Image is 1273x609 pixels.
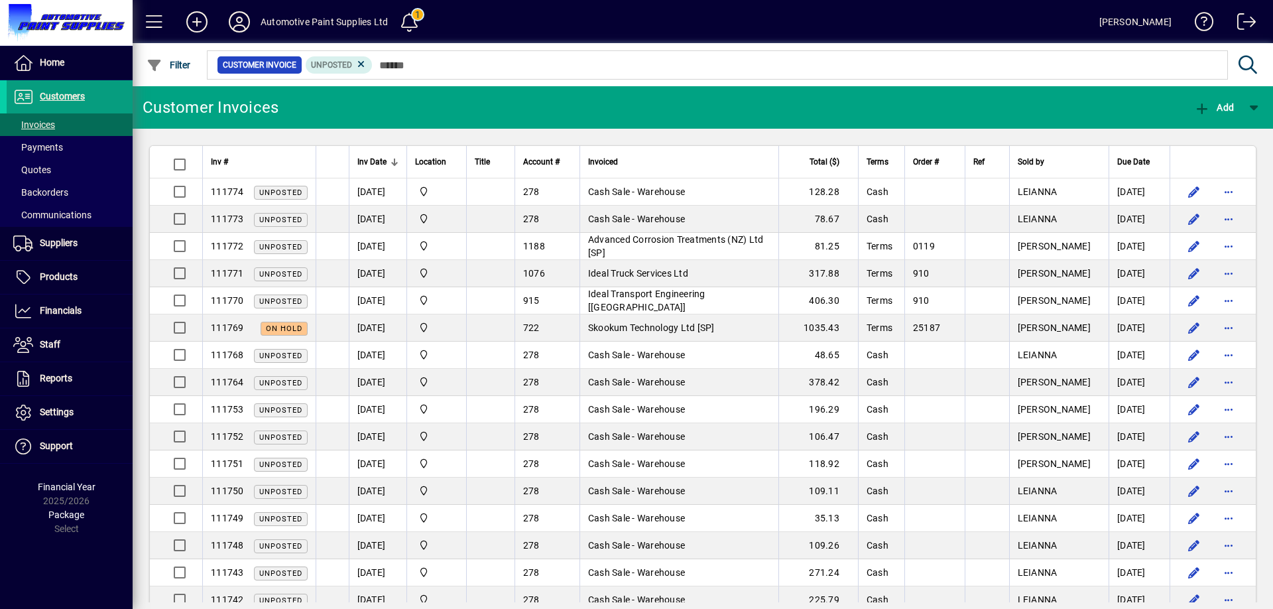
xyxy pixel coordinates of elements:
[1109,369,1170,396] td: [DATE]
[7,362,133,395] a: Reports
[1018,377,1091,387] span: [PERSON_NAME]
[218,10,261,34] button: Profile
[1183,290,1205,311] button: Edit
[415,456,458,471] span: Automotive Paint Supplies Ltd
[211,350,244,360] span: 111768
[1018,594,1058,605] span: LEIANNA
[40,91,85,101] span: Customers
[1109,505,1170,532] td: [DATE]
[13,210,91,220] span: Communications
[523,567,540,578] span: 278
[1018,431,1091,442] span: [PERSON_NAME]
[259,488,302,496] span: Unposted
[261,11,388,33] div: Automotive Paint Supplies Ltd
[523,295,540,306] span: 915
[349,260,406,287] td: [DATE]
[1018,155,1101,169] div: Sold by
[588,186,685,197] span: Cash Sale - Warehouse
[349,423,406,450] td: [DATE]
[1018,186,1058,197] span: LEIANNA
[415,155,458,169] div: Location
[211,155,228,169] span: Inv #
[1018,295,1091,306] span: [PERSON_NAME]
[1109,178,1170,206] td: [DATE]
[1018,567,1058,578] span: LEIANNA
[48,509,84,520] span: Package
[1018,155,1044,169] span: Sold by
[1218,236,1239,257] button: More options
[211,513,244,523] span: 111749
[1183,399,1205,420] button: Edit
[1109,287,1170,314] td: [DATE]
[778,450,858,478] td: 118.92
[357,155,398,169] div: Inv Date
[211,458,244,469] span: 111751
[867,214,888,224] span: Cash
[7,113,133,136] a: Invoices
[143,97,278,118] div: Customer Invoices
[867,295,892,306] span: Terms
[588,155,770,169] div: Invoiced
[1018,214,1058,224] span: LEIANNA
[523,322,540,333] span: 722
[1183,562,1205,583] button: Edit
[523,513,540,523] span: 278
[211,567,244,578] span: 111743
[1183,317,1205,338] button: Edit
[523,377,540,387] span: 278
[415,293,458,308] span: Automotive Paint Supplies Ltd
[867,404,888,415] span: Cash
[588,377,685,387] span: Cash Sale - Warehouse
[13,142,63,153] span: Payments
[867,594,888,605] span: Cash
[778,369,858,396] td: 378.42
[1183,263,1205,284] button: Edit
[259,270,302,279] span: Unposted
[211,214,244,224] span: 111773
[913,268,930,279] span: 910
[1218,372,1239,393] button: More options
[523,155,572,169] div: Account #
[523,594,540,605] span: 278
[349,314,406,342] td: [DATE]
[1218,480,1239,502] button: More options
[1194,102,1234,113] span: Add
[1018,458,1091,469] span: [PERSON_NAME]
[415,320,458,335] span: Automotive Paint Supplies Ltd
[588,234,764,258] span: Advanced Corrosion Treatments (NZ) Ltd [SP]
[588,155,618,169] span: Invoiced
[40,57,64,68] span: Home
[7,227,133,260] a: Suppliers
[1109,423,1170,450] td: [DATE]
[147,60,191,70] span: Filter
[40,407,74,417] span: Settings
[1018,322,1091,333] span: [PERSON_NAME]
[357,155,387,169] span: Inv Date
[867,350,888,360] span: Cash
[1018,540,1058,551] span: LEIANNA
[475,155,507,169] div: Title
[1018,513,1058,523] span: LEIANNA
[143,53,194,77] button: Filter
[867,241,892,251] span: Terms
[810,155,839,169] span: Total ($)
[523,186,540,197] span: 278
[40,305,82,316] span: Financials
[349,369,406,396] td: [DATE]
[211,594,244,605] span: 111742
[1117,155,1150,169] span: Due Date
[7,159,133,181] a: Quotes
[40,271,78,282] span: Products
[523,214,540,224] span: 278
[349,559,406,586] td: [DATE]
[1109,314,1170,342] td: [DATE]
[7,295,133,328] a: Financials
[867,486,888,496] span: Cash
[1185,3,1214,46] a: Knowledge Base
[349,342,406,369] td: [DATE]
[523,458,540,469] span: 278
[211,322,244,333] span: 111769
[588,289,705,312] span: Ideal Transport Engineering [[GEOGRAPHIC_DATA]]
[523,155,560,169] span: Account #
[1218,263,1239,284] button: More options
